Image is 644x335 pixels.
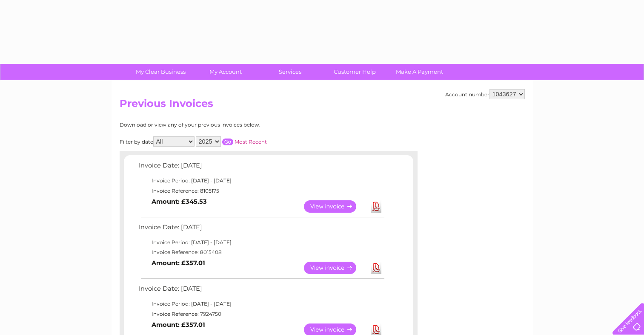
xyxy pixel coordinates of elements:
[137,247,386,257] td: Invoice Reference: 8015408
[137,176,386,186] td: Invoice Period: [DATE] - [DATE]
[137,283,386,299] td: Invoice Date: [DATE]
[384,64,455,80] a: Make A Payment
[445,89,525,99] div: Account number
[137,309,386,319] td: Invoice Reference: 7924750
[255,64,325,80] a: Services
[304,262,366,274] a: View
[152,198,207,205] b: Amount: £345.53
[137,237,386,248] td: Invoice Period: [DATE] - [DATE]
[126,64,196,80] a: My Clear Business
[137,160,386,176] td: Invoice Date: [DATE]
[152,259,205,267] b: Amount: £357.01
[137,186,386,196] td: Invoice Reference: 8105175
[304,200,366,213] a: View
[371,200,381,213] a: Download
[235,139,267,145] a: Most Recent
[120,122,343,128] div: Download or view any of your previous invoices below.
[137,222,386,237] td: Invoice Date: [DATE]
[152,321,205,329] b: Amount: £357.01
[137,299,386,309] td: Invoice Period: [DATE] - [DATE]
[120,136,343,147] div: Filter by date
[120,98,525,114] h2: Previous Invoices
[190,64,260,80] a: My Account
[320,64,390,80] a: Customer Help
[371,262,381,274] a: Download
